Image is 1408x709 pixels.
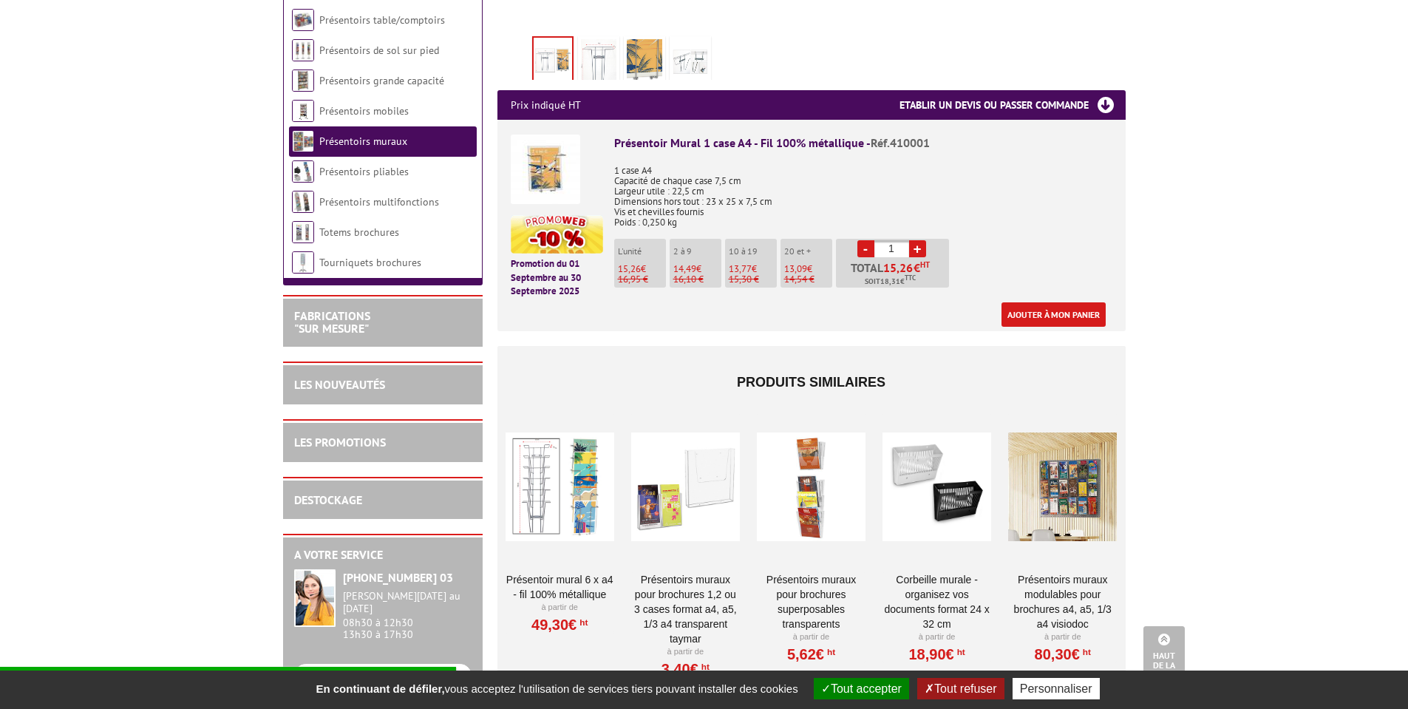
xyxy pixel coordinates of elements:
a: Présentoir mural 6 x A4 - Fil 100% métallique [506,572,614,602]
img: promotion [511,215,603,254]
a: 18,90€HT [908,650,965,659]
span: 15,26 [883,262,914,274]
a: PRÉSENTOIRS MURAUX POUR BROCHURES SUPERPOSABLES TRANSPARENTS [757,572,865,631]
a: Présentoirs muraux [319,135,407,148]
p: 20 et + [784,246,832,257]
img: Présentoirs multifonctions [292,191,314,213]
sup: HT [698,662,710,672]
p: 16,95 € [618,274,666,285]
span: Soit € [865,276,916,288]
p: € [673,264,721,274]
span: 18,31 [880,276,900,288]
a: Tourniquets brochures [319,256,421,269]
img: Présentoir Mural 1 case A4 - Fil 100% métallique [511,135,580,204]
a: Présentoirs table/comptoirs [319,13,445,27]
span: 14,49 [673,262,696,275]
a: Corbeille Murale - Organisez vos documents format 24 x 32 cm [882,572,991,631]
span: 13,77 [729,262,752,275]
img: Tourniquets brochures [292,251,314,274]
div: 08h30 à 12h30 13h30 à 17h30 [343,590,472,641]
a: Présentoirs mobiles [319,104,409,118]
a: Ajouter à mon panier [1001,302,1106,327]
p: 1 case A4 Capacité de chaque case 7,5 cm Largeur utile : 22,5 cm Dimensions hors tout : 23 x 25 x... [614,155,1112,228]
img: Présentoirs muraux [292,130,314,152]
p: Prix indiqué HT [511,90,581,120]
strong: [PHONE_NUMBER] 03 [343,570,453,585]
img: porte_brochures_muraux_100_metallique_6a4_zoom_2_410001.jpg [627,39,662,85]
a: Totems brochures [319,225,399,239]
img: Présentoirs pliables [292,160,314,183]
a: Présentoirs de sol sur pied [319,44,439,57]
img: Présentoirs table/comptoirs [292,9,314,31]
span: Produits similaires [737,375,885,390]
span: € [914,262,920,274]
button: Personnaliser (fenêtre modale) [1013,678,1100,699]
sup: HT [954,647,965,657]
button: Tout refuser [917,678,1004,699]
h3: Etablir un devis ou passer commande [899,90,1126,120]
a: + [909,240,926,257]
a: FABRICATIONS"Sur Mesure" [294,308,370,336]
img: Totems brochures [292,221,314,243]
p: 15,30 € [729,274,777,285]
a: DESTOCKAGE [294,492,362,507]
p: À partir de [882,631,991,643]
img: Présentoirs grande capacité [292,69,314,92]
h2: A votre service [294,549,472,562]
p: 14,54 € [784,274,832,285]
p: À partir de [631,646,740,658]
span: 13,09 [784,262,807,275]
a: 49,30€HT [531,620,588,629]
p: À partir de [1008,631,1117,643]
sup: HT [824,647,835,657]
a: Présentoirs multifonctions [319,195,439,208]
div: [PERSON_NAME][DATE] au [DATE] [343,590,472,615]
a: ON VOUS RAPPELLE ? [294,664,472,687]
a: PRÉSENTOIRS MURAUX POUR BROCHURES 1,2 OU 3 CASES FORMAT A4, A5, 1/3 A4 TRANSPARENT TAYMAR [631,572,740,646]
div: Présentoir Mural 1 case A4 - Fil 100% métallique - [614,135,1112,152]
a: Haut de la page [1143,626,1185,687]
button: Tout accepter [814,678,909,699]
a: - [857,240,874,257]
span: Réf.410001 [871,135,930,150]
sup: TTC [905,274,916,282]
p: 2 à 9 [673,246,721,257]
a: 5,62€HT [787,650,835,659]
sup: HT [577,617,588,628]
p: 10 à 19 [729,246,777,257]
img: Présentoirs mobiles [292,100,314,122]
img: porte_brochures_muraux_100_metallique_6a4_schema_410001.jpg [581,39,616,85]
p: L'unité [618,246,666,257]
p: € [729,264,777,274]
span: vous acceptez l'utilisation de services tiers pouvant installer des cookies [308,682,805,695]
span: 15,26 [618,262,641,275]
a: Présentoirs grande capacité [319,74,444,87]
a: 80,30€HT [1035,650,1091,659]
p: Total [840,262,949,288]
p: Promotion du 01 Septembre au 30 Septembre 2025 [511,257,603,299]
a: 3,40€HT [662,665,710,674]
strong: En continuant de défiler, [316,682,444,695]
img: porte_brochures_muraux_100_metallique_6a4_zoom_410001.jpg [673,39,708,85]
sup: HT [1080,647,1091,657]
p: À partir de [757,631,865,643]
a: Présentoirs pliables [319,165,409,178]
img: widget-service.jpg [294,569,336,627]
p: € [784,264,832,274]
p: € [618,264,666,274]
a: LES NOUVEAUTÉS [294,377,385,392]
p: À partir de [506,602,614,614]
img: porte_brochures_muraux_100_metallique_1a4_new_410001.jpg [534,38,572,84]
p: 16,10 € [673,274,721,285]
a: LES PROMOTIONS [294,435,386,450]
img: Présentoirs de sol sur pied [292,39,314,61]
sup: HT [920,259,930,270]
a: Présentoirs muraux modulables pour brochures A4, A5, 1/3 A4 VISIODOC [1008,572,1117,631]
